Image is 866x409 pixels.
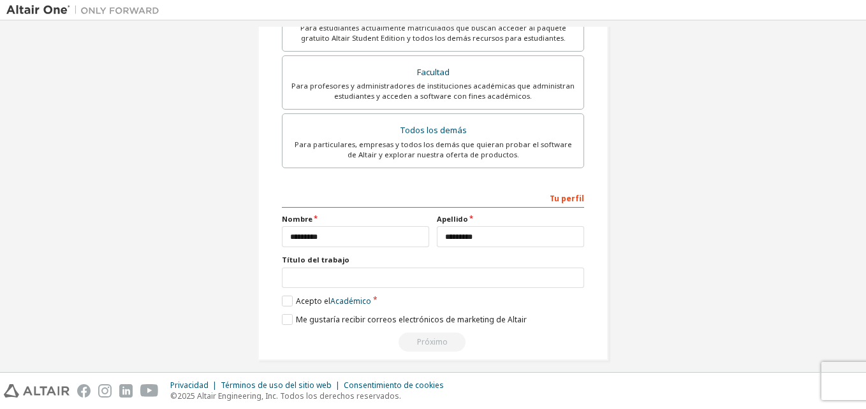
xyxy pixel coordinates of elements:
label: Acepto el [282,296,371,306]
div: Todos los demás [290,122,576,140]
img: youtube.svg [140,384,159,398]
div: Términos de uso del sitio web [221,380,344,391]
div: Para profesores y administradores de instituciones académicas que administran estudiantes y acced... [290,81,576,101]
p: © [170,391,451,401]
div: Tu perfil [282,187,584,208]
label: Nombre [282,214,429,224]
div: Privacidad [170,380,221,391]
div: Facultad [290,64,576,82]
img: instagram.svg [98,384,112,398]
img: Altair Uno [6,4,166,17]
div: Para particulares, empresas y todos los demás que quieran probar el software de Altair y explorar... [290,140,576,160]
div: Para estudiantes actualmente matriculados que buscan acceder al paquete gratuito Altair Student E... [290,23,576,43]
img: facebook.svg [77,384,91,398]
label: Apellido [437,214,584,224]
img: altair_logo.svg [4,384,70,398]
label: Me gustaría recibir correos electrónicos de marketing de Altair [282,314,527,325]
div: Read and acccept EULA to continue [282,333,584,352]
font: 2025 Altair Engineering, Inc. Todos los derechos reservados. [177,391,401,401]
label: Título del trabajo [282,255,584,265]
a: Académico [330,296,371,306]
img: linkedin.svg [119,384,133,398]
div: Consentimiento de cookies [344,380,451,391]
